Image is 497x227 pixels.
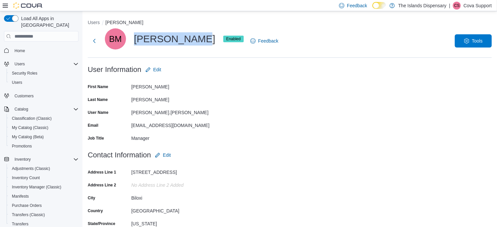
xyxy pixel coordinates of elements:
label: Job Title [88,136,104,141]
button: Manifests [7,192,81,201]
button: Edit [152,148,173,162]
button: Inventory [12,155,33,163]
img: Cova [13,2,43,9]
button: Inventory Count [7,173,81,182]
a: My Catalog (Classic) [9,124,51,132]
label: First Name [88,84,108,89]
a: Promotions [9,142,35,150]
button: Users [88,20,100,25]
button: Transfers (Classic) [7,210,81,219]
button: Inventory [1,155,81,164]
p: | [449,2,450,10]
button: Home [1,46,81,55]
span: Home [12,46,78,54]
div: [PERSON_NAME].[PERSON_NAME] [131,107,220,115]
span: My Catalog (Classic) [9,124,78,132]
button: Security Roles [7,69,81,78]
div: [PERSON_NAME] [131,81,220,89]
button: Adjustments (Classic) [7,164,81,173]
span: Users [12,60,78,68]
span: Inventory [12,155,78,163]
a: Users [9,79,25,86]
h3: User Information [88,66,141,74]
h3: Contact Information [88,151,151,159]
button: Inventory Manager (Classic) [7,182,81,192]
button: My Catalog (Beta) [7,132,81,142]
span: Transfers [12,221,28,227]
span: Promotions [12,144,32,149]
button: Tools [455,34,492,48]
button: Classification (Classic) [7,114,81,123]
span: Adjustments (Classic) [9,165,78,173]
div: [EMAIL_ADDRESS][DOMAIN_NAME] [131,120,220,128]
span: Users [15,61,25,67]
button: [PERSON_NAME] [106,20,143,25]
span: My Catalog (Classic) [12,125,48,130]
span: Adjustments (Classic) [12,166,50,171]
label: Email [88,123,98,128]
a: Inventory Count [9,174,43,182]
div: Brad Methvin [105,28,126,49]
label: State/Province [88,221,115,226]
p: The Islands Dispensary [398,2,446,10]
label: City [88,195,95,201]
span: Home [15,48,25,53]
span: Purchase Orders [9,202,78,210]
a: Home [12,47,28,55]
button: My Catalog (Classic) [7,123,81,132]
span: Customers [12,92,78,100]
div: Manager [131,133,220,141]
span: Inventory Count [12,175,40,180]
p: Cova Support [463,2,492,10]
button: Next [88,34,101,48]
div: [PERSON_NAME] [105,28,244,49]
span: CS [454,2,460,10]
span: Users [12,80,22,85]
a: Security Roles [9,69,40,77]
a: Classification (Classic) [9,114,54,122]
span: Tools [472,38,483,44]
div: [GEOGRAPHIC_DATA] [131,206,220,213]
button: Customers [1,91,81,101]
div: [PERSON_NAME] [131,94,220,102]
span: Users [9,79,78,86]
span: Inventory Manager (Classic) [12,184,61,190]
span: Inventory [15,157,31,162]
button: Catalog [12,105,31,113]
input: Dark Mode [372,2,386,9]
span: Inventory Count [9,174,78,182]
div: [US_STATE] [131,218,220,226]
span: Manifests [12,194,29,199]
span: Security Roles [12,71,37,76]
span: BM [109,28,122,49]
nav: An example of EuiBreadcrumbs [88,19,492,27]
span: Manifests [9,192,78,200]
a: Inventory Manager (Classic) [9,183,64,191]
span: My Catalog (Beta) [9,133,78,141]
span: Purchase Orders [12,203,42,208]
span: Transfers (Classic) [12,212,45,217]
span: Edit [153,66,161,73]
div: Cova Support [453,2,461,10]
a: Manifests [9,192,31,200]
span: My Catalog (Beta) [12,134,44,140]
a: Customers [12,92,36,100]
a: My Catalog (Beta) [9,133,47,141]
span: Feedback [258,38,278,44]
span: Catalog [15,107,28,112]
span: Security Roles [9,69,78,77]
button: Users [12,60,27,68]
button: Catalog [1,105,81,114]
span: Edit [163,152,171,158]
span: Load All Apps in [GEOGRAPHIC_DATA] [18,15,78,28]
span: Customers [15,93,34,99]
span: Enabled [226,36,241,42]
button: Users [1,59,81,69]
span: Catalog [12,105,78,113]
span: Classification (Classic) [9,114,78,122]
a: Adjustments (Classic) [9,165,53,173]
span: Promotions [9,142,78,150]
div: No Address Line 2 added [131,180,220,188]
a: Feedback [248,34,281,48]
